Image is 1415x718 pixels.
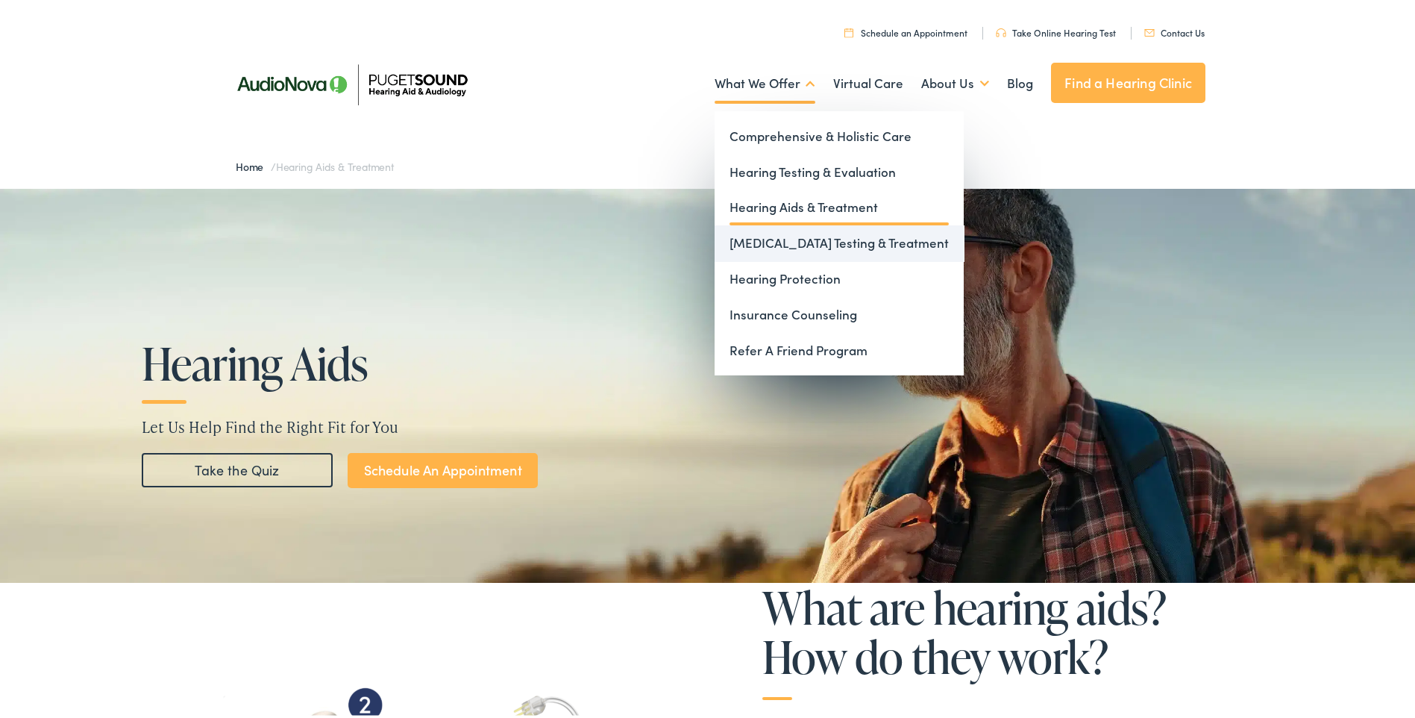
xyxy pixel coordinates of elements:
span: / [236,156,394,171]
a: Insurance Counseling [715,294,964,330]
a: What We Offer [715,53,815,108]
a: Schedule an Appointment [844,23,967,36]
a: Blog [1007,53,1033,108]
img: utility icon [844,25,853,34]
a: Home [236,156,271,171]
a: Hearing Protection [715,258,964,294]
h1: Hearing Aids [142,336,595,385]
h2: What are hearing aids? How do they work? [762,580,1205,697]
a: Comprehensive & Holistic Care [715,116,964,152]
a: Hearing Aids & Treatment [715,187,964,222]
img: utility icon [1144,26,1155,34]
a: Virtual Care [833,53,903,108]
a: Find a Hearing Clinic [1051,60,1205,100]
span: Hearing Aids & Treatment [276,156,394,171]
a: Hearing Testing & Evaluation [715,152,964,187]
a: Take Online Hearing Test [996,23,1116,36]
a: Take the Quiz [142,450,333,484]
p: Let Us Help Find the Right Fit for You [142,413,1284,435]
a: [MEDICAL_DATA] Testing & Treatment [715,222,964,258]
a: About Us [921,53,989,108]
a: Contact Us [1144,23,1205,36]
a: Refer A Friend Program [715,330,964,366]
a: Schedule An Appointment [348,450,538,485]
img: utility icon [996,25,1006,34]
